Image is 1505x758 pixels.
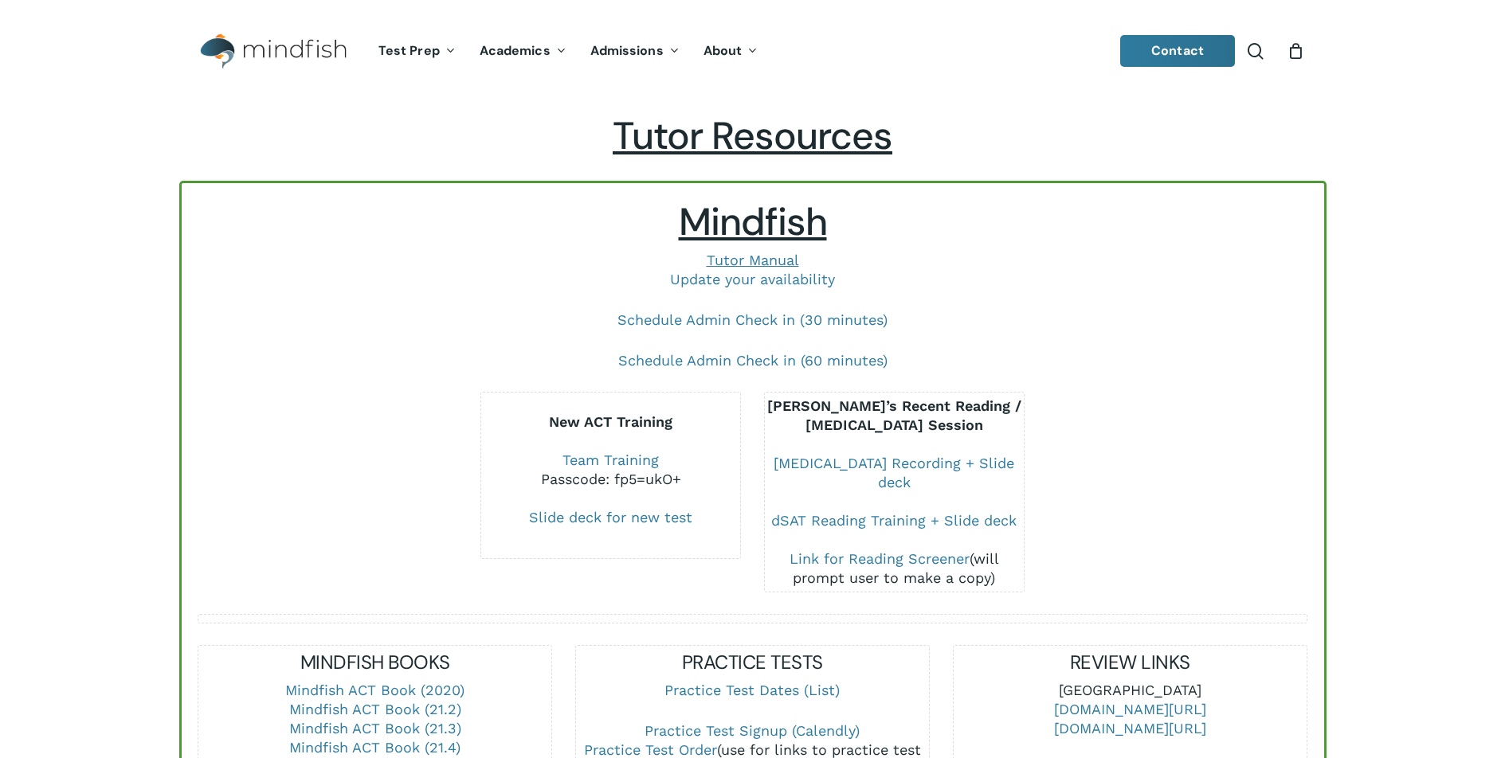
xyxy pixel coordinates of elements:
nav: Main Menu [366,21,770,81]
a: Mindfish ACT Book (21.3) [289,720,461,737]
a: Practice Test Order [584,741,717,758]
header: Main Menu [179,21,1327,81]
a: Contact [1120,35,1235,67]
span: About [704,42,743,59]
a: Practice Test Dates (List) [664,682,840,698]
a: Slide deck for new test [529,509,692,526]
a: Mindfish ACT Book (2020) [285,682,464,698]
div: (will prompt user to make a copy) [765,549,1024,588]
span: Test Prep [378,42,440,59]
a: Schedule Admin Check in (60 minutes) [618,352,888,369]
a: Mindfish ACT Book (21.2) [289,701,461,717]
a: Academics [468,45,578,58]
a: About [692,45,770,58]
h5: MINDFISH BOOKS [198,650,551,675]
a: [MEDICAL_DATA] Recording + Slide deck [774,455,1014,490]
span: Academics [480,42,551,59]
span: Tutor Resources [613,111,892,161]
a: Admissions [578,45,692,58]
span: Admissions [590,42,664,59]
a: Update your availability [670,271,835,287]
h5: REVIEW LINKS [954,650,1307,675]
a: Test Prep [366,45,468,58]
a: [DOMAIN_NAME][URL] [1054,720,1206,737]
span: Contact [1151,42,1204,59]
a: Practice Test Signup (Calendly) [645,722,860,739]
div: Passcode: fp5=ukO+ [481,470,740,489]
a: dSAT Reading Training + Slide deck [771,512,1017,529]
b: New ACT Training [549,413,672,430]
span: Mindfish [679,197,827,247]
b: [PERSON_NAME]’s Recent Reading / [MEDICAL_DATA] Session [767,397,1021,433]
h5: PRACTICE TESTS [576,650,929,675]
a: Team Training [562,451,659,468]
a: Schedule Admin Check in (30 minutes) [617,311,888,328]
a: [DOMAIN_NAME][URL] [1054,701,1206,717]
a: Tutor Manual [707,252,799,268]
a: Link for Reading Screener [790,550,970,567]
a: Mindfish ACT Book (21.4) [289,739,461,756]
